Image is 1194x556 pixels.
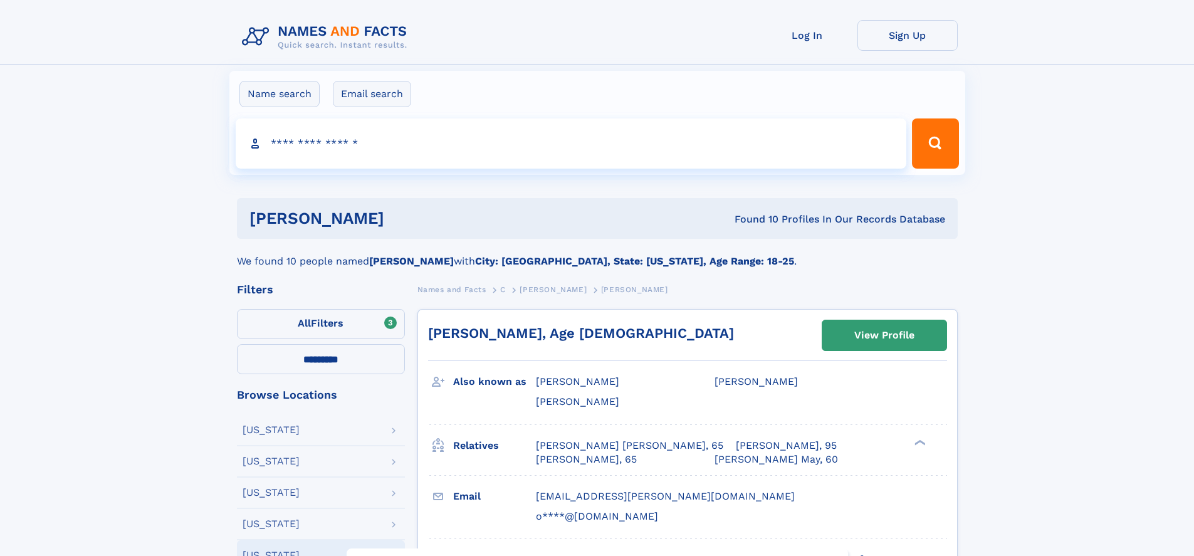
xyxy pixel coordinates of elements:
[912,118,958,169] button: Search Button
[298,317,311,329] span: All
[475,255,794,267] b: City: [GEOGRAPHIC_DATA], State: [US_STATE], Age Range: 18-25
[854,321,914,350] div: View Profile
[453,371,536,392] h3: Also known as
[757,20,857,51] a: Log In
[559,212,945,226] div: Found 10 Profiles In Our Records Database
[601,285,668,294] span: [PERSON_NAME]
[239,81,320,107] label: Name search
[500,281,506,297] a: C
[333,81,411,107] label: Email search
[428,325,734,341] a: [PERSON_NAME], Age [DEMOGRAPHIC_DATA]
[736,439,837,453] a: [PERSON_NAME], 95
[715,453,838,466] a: [PERSON_NAME] May, 60
[536,439,723,453] a: [PERSON_NAME] [PERSON_NAME], 65
[520,281,587,297] a: [PERSON_NAME]
[243,519,300,529] div: [US_STATE]
[243,488,300,498] div: [US_STATE]
[369,255,454,267] b: [PERSON_NAME]
[536,490,795,502] span: [EMAIL_ADDRESS][PERSON_NAME][DOMAIN_NAME]
[237,20,417,54] img: Logo Names and Facts
[417,281,486,297] a: Names and Facts
[453,486,536,507] h3: Email
[236,118,907,169] input: search input
[237,284,405,295] div: Filters
[715,375,798,387] span: [PERSON_NAME]
[453,435,536,456] h3: Relatives
[243,456,300,466] div: [US_STATE]
[237,309,405,339] label: Filters
[536,453,637,466] a: [PERSON_NAME], 65
[243,425,300,435] div: [US_STATE]
[536,375,619,387] span: [PERSON_NAME]
[249,211,560,226] h1: [PERSON_NAME]
[520,285,587,294] span: [PERSON_NAME]
[536,396,619,407] span: [PERSON_NAME]
[237,389,405,401] div: Browse Locations
[857,20,958,51] a: Sign Up
[500,285,506,294] span: C
[237,239,958,269] div: We found 10 people named with .
[911,438,926,446] div: ❯
[822,320,946,350] a: View Profile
